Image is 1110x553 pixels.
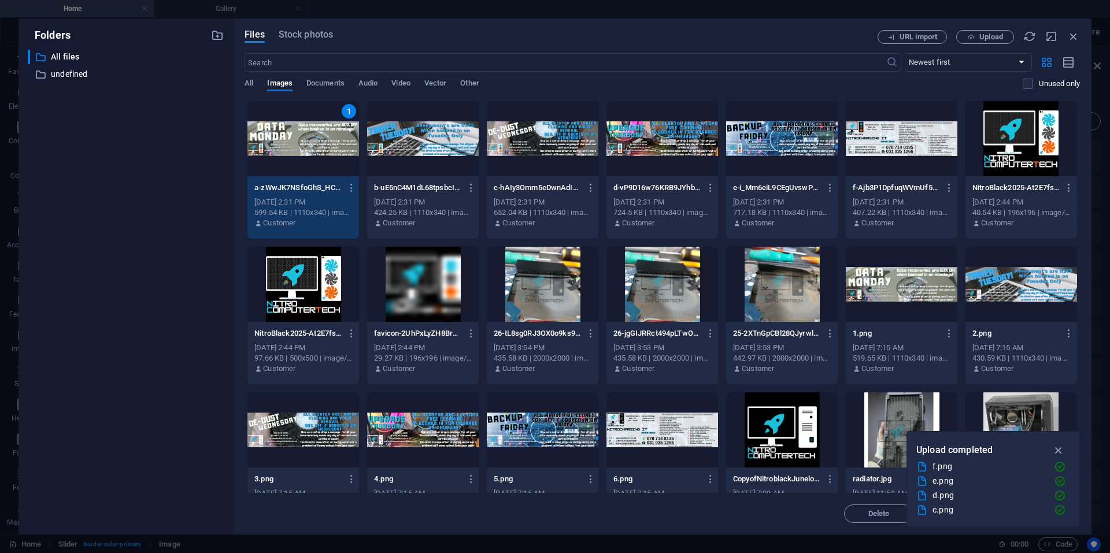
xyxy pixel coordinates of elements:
div: [DATE] 7:15 AM [254,488,352,499]
span: Video [391,76,410,92]
div: [DATE] 2:31 PM [254,197,352,207]
div: [DATE] 3:53 PM [733,343,831,353]
div: 599.54 KB | 1110x340 | image/png [254,207,352,218]
p: d-vP9D16w76KRB9JYhbH4FAA.png [613,183,700,193]
span: Vector [424,76,447,92]
div: 407.22 KB | 1110x340 | image/png [853,207,950,218]
p: Customer [861,363,894,374]
div: 1 [342,104,356,118]
span: URL import [900,34,937,40]
p: Customer [502,218,535,228]
i: Minimize [1045,30,1058,43]
button: Upload [956,30,1014,44]
div: [DATE] 3:53 PM [613,343,711,353]
div: 430.59 KB | 1110x340 | image/png [972,353,1070,363]
i: Create new folder [211,29,224,42]
p: 6.png [613,474,700,484]
div: d.png [933,489,1045,502]
p: favicon-2UhPxLyZH8BrTJn1KvoseQ-zNO1QveD_CLHACJLjV_etg.png [374,328,461,339]
p: Customer [263,363,295,374]
div: ​ [28,50,30,64]
p: Displays only files that are not in use on the website. Files added during this session can still... [1039,79,1080,89]
p: Customer [502,363,535,374]
p: Customer [622,363,654,374]
div: [DATE] 7:15 AM [494,488,591,499]
div: [DATE] 7:15 AM [613,488,711,499]
p: 26-jgGIJRRct494pLTwO5AjDQ.jpg [613,328,700,339]
p: Customer [742,218,774,228]
span: Files [245,28,265,42]
p: Customer [861,218,894,228]
div: [DATE] 3:54 PM [494,343,591,353]
p: 2.png [972,328,1059,339]
div: [DATE] 2:31 PM [494,197,591,207]
div: 435.58 KB | 2000x2000 | image/jpeg [494,353,591,363]
p: Upload completed [916,443,993,458]
div: 717.18 KB | 1110x340 | image/png [733,207,831,218]
i: Close [1067,30,1080,43]
span: Upload [979,34,1003,40]
div: e.png [933,474,1045,488]
p: 25-2XTnGpCBl28QJyrwlFZY1w.jpg [733,328,820,339]
p: Customer [383,218,415,228]
p: e-i_Mm6eiL9CEgUvswPOIJzA.png [733,183,820,193]
p: CopyofNitroblackJunelogo.png [733,474,820,484]
p: Folders [28,28,71,43]
span: All [245,76,253,92]
div: f.png [933,460,1045,473]
div: 442.97 KB | 2000x2000 | image/jpeg [733,353,831,363]
div: [DATE] 7:09 AM [733,488,831,499]
p: 4.png [374,474,461,484]
div: [DATE] 2:44 PM [254,343,352,353]
p: Customer [981,363,1013,374]
p: undefined [51,68,202,81]
p: 26-tL8sg0RJ3OX0o9ks9kZZBg.jpg [494,328,580,339]
i: Reload [1023,30,1036,43]
span: Other [460,76,479,92]
div: [DATE] 2:31 PM [374,197,472,207]
span: Delete [868,510,890,517]
div: 97.66 KB | 500x500 | image/png [254,353,352,363]
p: NitroBlack2025-At2E7fsa9Qn7pdIHcCcvsQ.png [254,328,341,339]
div: 29.27 KB | 196x196 | image/png [374,353,472,363]
p: c-hAIy3Omm5eDwnAdIURun8A.png [494,183,580,193]
p: NitroBlack2025-At2E7fsa9Qn7pdIHcCcvsQ-s_a43OlDtX4I3pDulg2YqA.png [972,183,1059,193]
div: [DATE] 2:31 PM [853,197,950,207]
button: URL import [878,30,947,44]
div: undefined [28,67,224,81]
span: Audio [358,76,378,92]
p: Customer [263,218,295,228]
div: [DATE] 7:15 AM [853,343,950,353]
div: [DATE] 2:44 PM [374,343,472,353]
div: 724.5 KB | 1110x340 | image/png [613,207,711,218]
span: Images [267,76,293,92]
div: [DATE] 7:15 AM [972,343,1070,353]
div: 519.65 KB | 1110x340 | image/png [853,353,950,363]
span: Documents [306,76,345,92]
div: 424.25 KB | 1110x340 | image/png [374,207,472,218]
p: 1.png [853,328,939,339]
div: [DATE] 2:31 PM [733,197,831,207]
div: 40.54 KB | 196x196 | image/png [972,207,1070,218]
p: b-uE5nC4M1dL68tpsbcImBNA.png [374,183,461,193]
p: radiator.jpg [853,474,939,484]
p: Customer [981,218,1013,228]
button: Delete [844,504,913,523]
div: [DATE] 11:58 AM [853,488,950,499]
div: 652.04 KB | 1110x340 | image/png [494,207,591,218]
p: All files [51,50,202,64]
div: c.png [933,503,1045,517]
div: 435.58 KB | 2000x2000 | image/jpeg [613,353,711,363]
p: f-Ajb3P1DpfuqWVmUf5CMKZw.png [853,183,939,193]
div: [DATE] 2:44 PM [972,197,1070,207]
div: [DATE] 2:31 PM [613,197,711,207]
p: Customer [742,363,774,374]
div: [DATE] 7:15 AM [374,488,472,499]
p: 3.png [254,474,341,484]
p: a-zWwJK7NSfoGhS_HCSkqz9g.png [254,183,341,193]
p: Customer [622,218,654,228]
p: 5.png [494,474,580,484]
p: Customer [383,363,415,374]
span: Stock photos [279,28,333,42]
input: Search [245,53,886,72]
